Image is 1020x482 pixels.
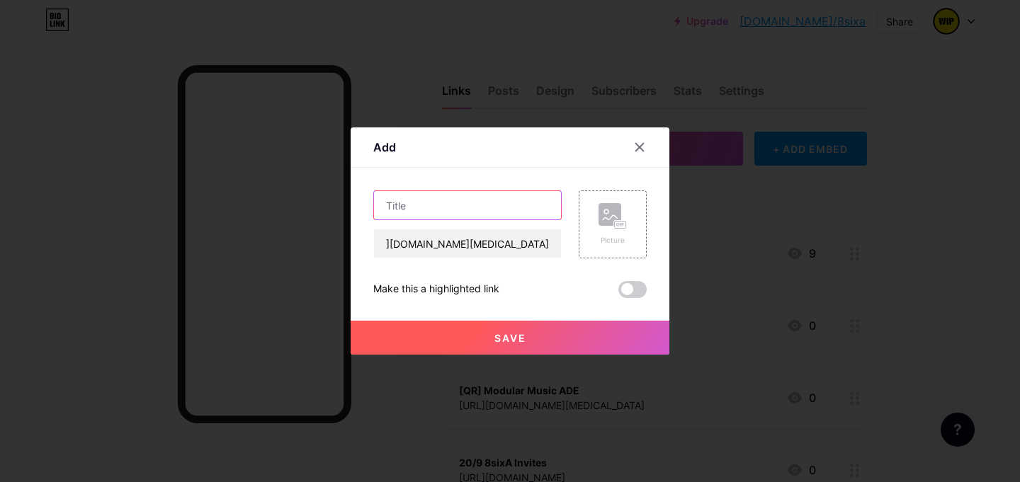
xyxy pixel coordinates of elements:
input: URL [374,229,561,258]
div: Add [373,139,396,156]
div: Picture [599,235,627,246]
div: Make this a highlighted link [373,281,499,298]
button: Save [351,321,669,355]
span: Save [494,332,526,344]
input: Title [374,191,561,219]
